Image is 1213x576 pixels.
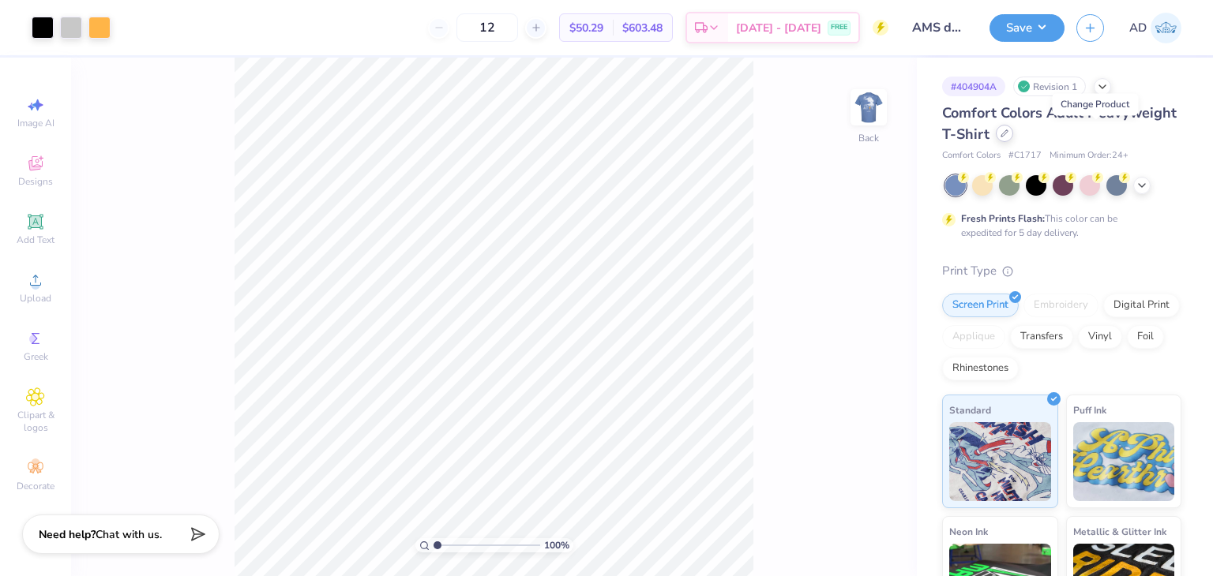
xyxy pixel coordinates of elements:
[456,13,518,42] input: – –
[17,480,54,492] span: Decorate
[1103,294,1180,317] div: Digital Print
[831,22,847,33] span: FREE
[942,149,1001,163] span: Comfort Colors
[39,527,96,542] strong: Need help?
[990,14,1065,42] button: Save
[8,409,63,434] span: Clipart & logos
[1129,19,1147,37] span: AD
[858,131,879,145] div: Back
[20,292,51,305] span: Upload
[942,294,1019,317] div: Screen Print
[1008,149,1042,163] span: # C1717
[961,212,1045,225] strong: Fresh Prints Flash:
[961,211,1155,240] div: This color can be expedited for 5 day delivery.
[942,325,1005,349] div: Applique
[1050,149,1129,163] span: Minimum Order: 24 +
[17,117,54,129] span: Image AI
[18,175,53,188] span: Designs
[569,20,603,36] span: $50.29
[1073,422,1175,501] img: Puff Ink
[1023,294,1098,317] div: Embroidery
[1151,13,1181,43] img: Anjali Dilish
[736,20,821,36] span: [DATE] - [DATE]
[1078,325,1122,349] div: Vinyl
[942,103,1177,144] span: Comfort Colors Adult Heavyweight T-Shirt
[1073,402,1106,418] span: Puff Ink
[1010,325,1073,349] div: Transfers
[96,527,162,542] span: Chat with us.
[1073,523,1166,540] span: Metallic & Glitter Ink
[1129,13,1181,43] a: AD
[1013,77,1086,96] div: Revision 1
[24,350,48,363] span: Greek
[17,234,54,246] span: Add Text
[1127,325,1164,349] div: Foil
[622,20,663,36] span: $603.48
[544,538,569,552] span: 100 %
[942,77,1005,96] div: # 404904A
[942,262,1181,280] div: Print Type
[942,357,1019,380] div: Rhinestones
[900,12,978,43] input: Untitled Design
[853,92,884,123] img: Back
[949,422,1051,501] img: Standard
[949,523,988,540] span: Neon Ink
[1052,93,1138,115] div: Change Product
[949,402,991,418] span: Standard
